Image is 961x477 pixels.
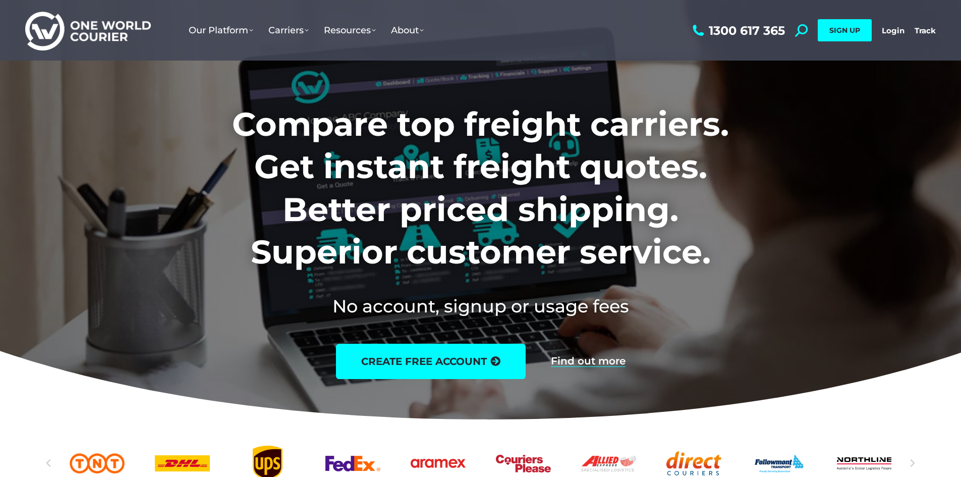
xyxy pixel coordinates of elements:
a: Our Platform [181,15,261,46]
span: Our Platform [189,25,253,36]
span: Carriers [268,25,309,36]
span: About [391,25,424,36]
img: One World Courier [25,10,151,51]
a: SIGN UP [818,19,872,41]
h1: Compare top freight carriers. Get instant freight quotes. Better priced shipping. Superior custom... [165,103,796,274]
h2: No account, signup or usage fees [165,294,796,319]
a: Carriers [261,15,316,46]
span: Resources [324,25,376,36]
a: Find out more [551,356,626,367]
span: SIGN UP [829,26,860,35]
a: About [383,15,431,46]
a: Login [882,26,905,35]
a: 1300 617 365 [690,24,785,37]
a: Track [915,26,936,35]
a: Resources [316,15,383,46]
a: create free account [336,344,526,379]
